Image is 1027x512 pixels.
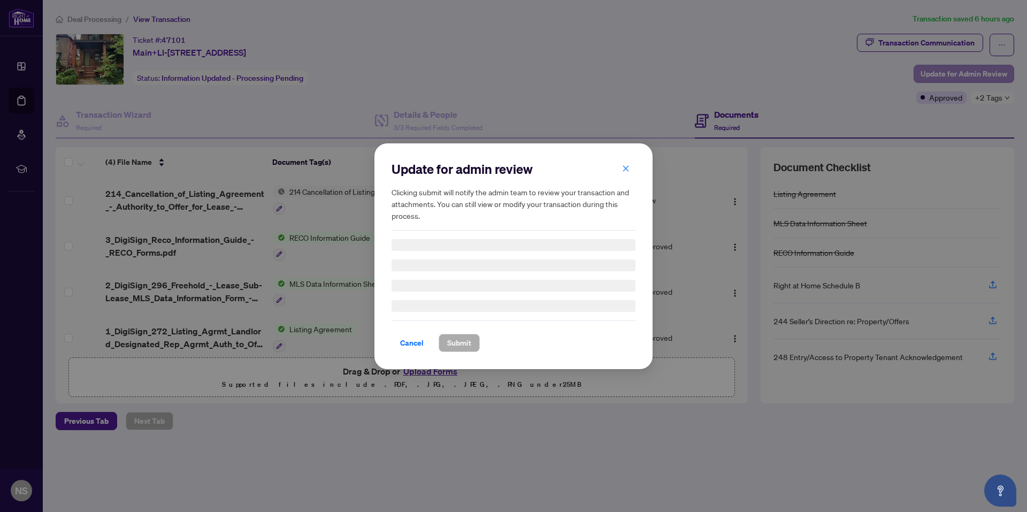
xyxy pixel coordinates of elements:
button: Open asap [984,475,1016,507]
h2: Update for admin review [392,161,635,178]
button: Submit [439,334,480,352]
h5: Clicking submit will notify the admin team to review your transaction and attachments. You can st... [392,186,635,221]
span: Cancel [400,334,424,351]
button: Cancel [392,334,432,352]
span: close [622,164,630,172]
